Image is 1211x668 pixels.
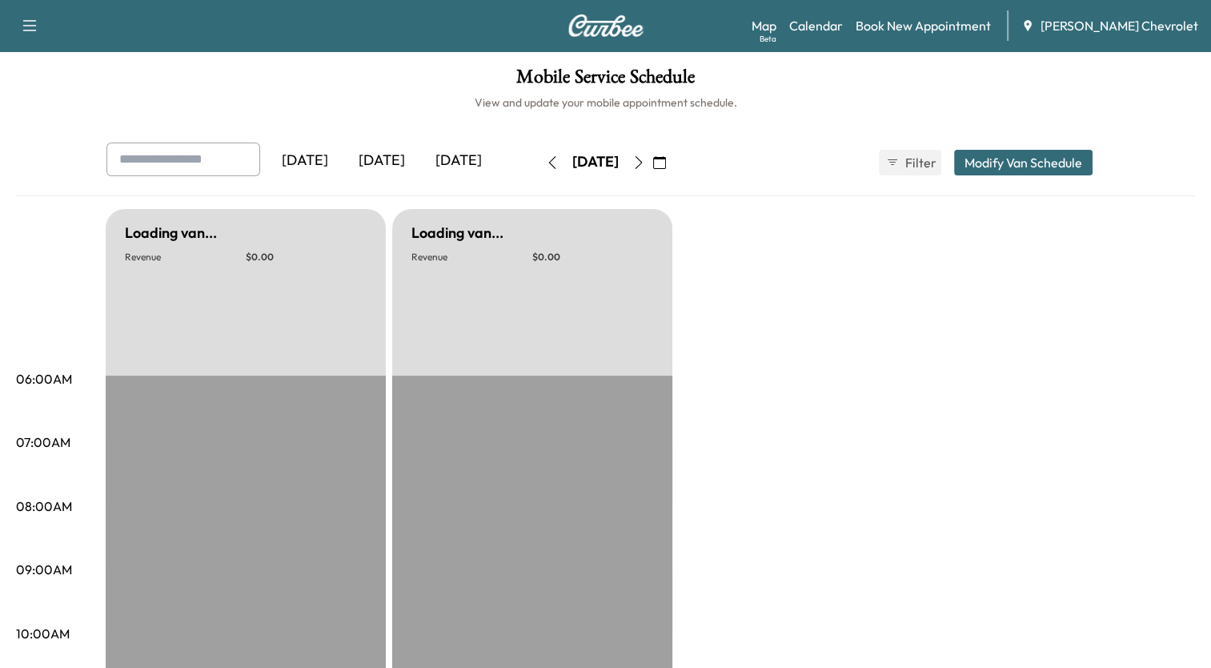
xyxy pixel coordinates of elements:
[16,369,72,388] p: 06:00AM
[789,16,843,35] a: Calendar
[16,433,70,452] p: 07:00AM
[343,143,420,179] div: [DATE]
[411,222,503,244] h5: Loading van...
[905,153,934,172] span: Filter
[16,95,1195,111] h6: View and update your mobile appointment schedule.
[411,251,532,264] p: Revenue
[125,222,217,244] h5: Loading van...
[879,150,941,175] button: Filter
[760,33,776,45] div: Beta
[752,16,776,35] a: MapBeta
[16,560,72,579] p: 09:00AM
[532,251,653,264] p: $ 0.00
[246,251,367,264] p: $ 0.00
[1041,16,1198,35] span: [PERSON_NAME] Chevrolet
[954,150,1093,175] button: Modify Van Schedule
[16,497,72,516] p: 08:00AM
[16,67,1195,95] h1: Mobile Service Schedule
[572,152,619,172] div: [DATE]
[16,624,70,643] p: 10:00AM
[125,251,246,264] p: Revenue
[856,16,991,35] a: Book New Appointment
[567,14,644,37] img: Curbee Logo
[267,143,343,179] div: [DATE]
[420,143,497,179] div: [DATE]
